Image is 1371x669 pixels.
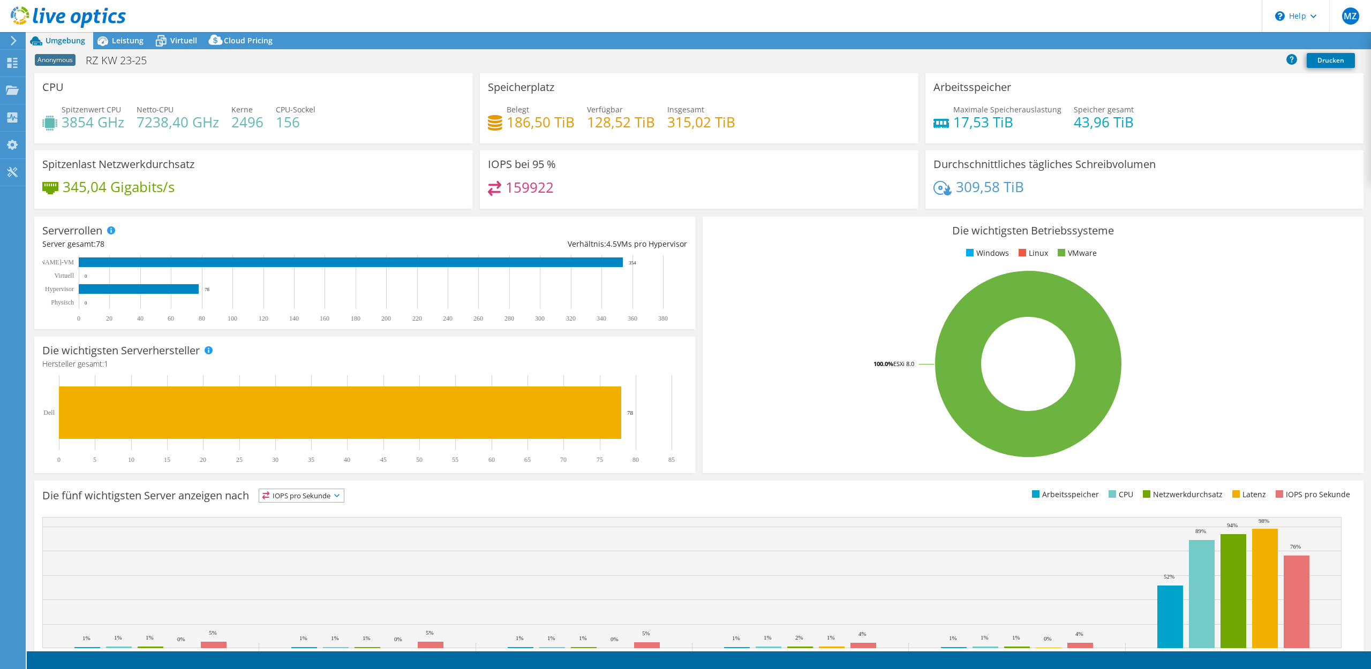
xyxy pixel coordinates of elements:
[35,54,76,66] span: Anonymous
[82,635,91,641] text: 1%
[85,273,87,279] text: 0
[560,456,567,463] text: 70
[1164,573,1174,580] text: 52%
[344,456,350,463] text: 40
[308,456,314,463] text: 35
[981,634,989,641] text: 1%
[205,287,210,292] text: 78
[54,272,74,279] text: Virtuell
[1195,528,1206,534] text: 89%
[299,635,307,641] text: 1%
[57,456,61,463] text: 0
[1075,630,1083,637] text: 4%
[331,635,339,641] text: 1%
[658,315,668,322] text: 380
[711,225,1355,237] h3: Die wichtigsten Betriebssysteme
[507,104,529,115] span: Belegt
[365,238,687,250] div: Verhältnis: VMs pro Hypervisor
[956,181,1024,193] h4: 309,58 TiB
[597,315,606,322] text: 340
[488,158,556,170] h3: IOPS bei 95 %
[1230,489,1266,500] li: Latenz
[170,35,197,45] span: Virtuell
[199,315,205,322] text: 80
[873,360,893,368] tspan: 100.0%
[606,239,617,249] span: 4.5
[1055,247,1097,259] li: VMware
[629,260,636,265] text: 354
[42,238,365,250] div: Server gesamt:
[146,634,154,641] text: 1%
[426,629,434,636] text: 5%
[51,299,74,306] text: Physisch
[62,116,124,128] h4: 3854 GHz
[1227,522,1238,528] text: 94%
[1044,635,1052,642] text: 0%
[81,55,163,66] h1: RZ KW 23-25
[473,315,483,322] text: 260
[77,315,80,322] text: 0
[412,315,422,322] text: 220
[516,635,524,641] text: 1%
[632,456,639,463] text: 80
[933,158,1156,170] h3: Durchschnittliches tägliches Schreibvolumen
[1259,518,1269,524] text: 98%
[228,315,237,322] text: 100
[1273,489,1350,500] li: IOPS pro Sekunde
[1074,104,1134,115] span: Speicher gesamt
[1275,11,1285,21] svg: \n
[667,104,704,115] span: Insgesamt
[106,315,112,322] text: 20
[1307,53,1355,68] a: Drucken
[104,359,108,369] span: 1
[488,456,495,463] text: 60
[416,456,423,463] text: 50
[320,315,329,322] text: 160
[112,35,144,45] span: Leistung
[506,181,554,193] h4: 159922
[597,456,603,463] text: 75
[231,116,263,128] h4: 2496
[209,629,217,636] text: 5%
[452,456,458,463] text: 55
[668,456,675,463] text: 85
[42,81,64,93] h3: CPU
[177,636,185,642] text: 0%
[504,315,514,322] text: 280
[236,456,243,463] text: 25
[1106,489,1133,500] li: CPU
[272,456,278,463] text: 30
[128,456,134,463] text: 10
[443,315,453,322] text: 240
[535,315,545,322] text: 300
[289,315,299,322] text: 140
[137,315,144,322] text: 40
[137,104,174,115] span: Netto-CPU
[1342,7,1359,25] span: MZ
[858,630,867,637] text: 4%
[42,345,200,356] h3: Die wichtigsten Serverhersteller
[42,225,102,237] h3: Serverrollen
[953,116,1061,128] h4: 17,53 TiB
[764,634,772,641] text: 1%
[488,81,554,93] h3: Speicherplatz
[628,315,637,322] text: 360
[1140,489,1223,500] li: Netzwerkdurchsatz
[45,285,74,293] text: Hypervisor
[1074,116,1134,128] h4: 43,96 TiB
[579,635,587,641] text: 1%
[114,634,122,641] text: 1%
[276,104,315,115] span: CPU-Sockel
[85,300,87,306] text: 0
[587,116,655,128] h4: 128,52 TiB
[363,635,371,641] text: 1%
[259,315,268,322] text: 120
[953,104,1061,115] span: Maximale Speicherauslastung
[93,456,96,463] text: 5
[507,116,575,128] h4: 186,50 TiB
[1029,489,1099,500] li: Arbeitsspeicher
[137,116,219,128] h4: 7238,40 GHz
[547,635,555,641] text: 1%
[732,635,740,641] text: 1%
[827,634,835,641] text: 1%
